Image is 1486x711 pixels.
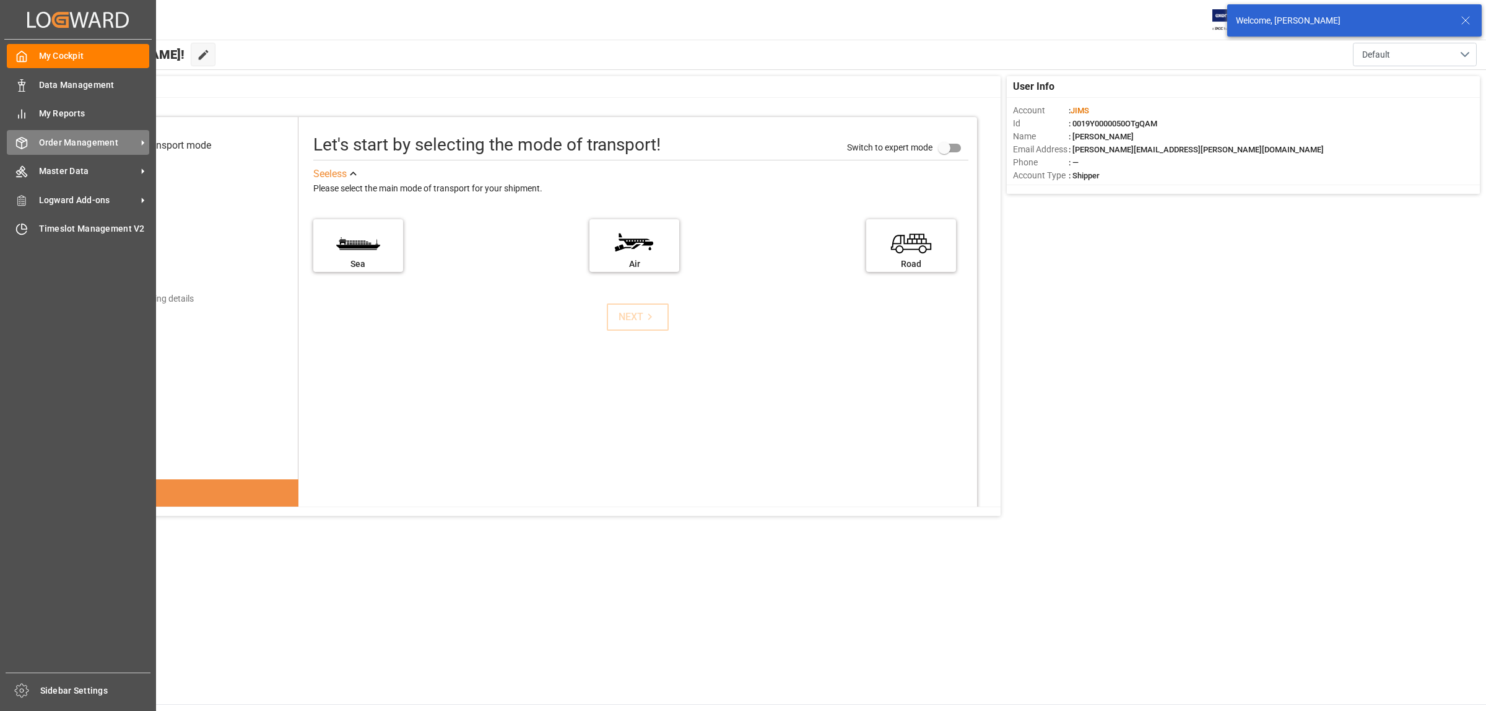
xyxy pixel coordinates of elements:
span: Switch to expert mode [847,142,932,152]
div: Welcome, [PERSON_NAME] [1236,14,1449,27]
span: : [1069,106,1089,115]
span: My Cockpit [39,50,150,63]
span: Name [1013,130,1069,143]
span: Default [1362,48,1390,61]
span: Timeslot Management V2 [39,222,150,235]
span: Logward Add-ons [39,194,137,207]
button: open menu [1353,43,1477,66]
div: NEXT [619,310,656,325]
span: : [PERSON_NAME][EMAIL_ADDRESS][PERSON_NAME][DOMAIN_NAME] [1069,145,1324,154]
span: Order Management [39,136,137,149]
span: My Reports [39,107,150,120]
div: Add shipping details [116,292,194,305]
span: Data Management [39,79,150,92]
div: Sea [319,258,397,271]
a: Data Management [7,72,149,97]
span: Sidebar Settings [40,684,151,697]
span: : Shipper [1069,171,1100,180]
div: See less [313,167,347,181]
span: Account Type [1013,169,1069,182]
span: : 0019Y0000050OTgQAM [1069,119,1157,128]
span: User Info [1013,79,1054,94]
div: Let's start by selecting the mode of transport! [313,132,661,158]
a: My Cockpit [7,44,149,68]
span: Id [1013,117,1069,130]
span: Phone [1013,156,1069,169]
span: : [PERSON_NAME] [1069,132,1134,141]
img: Exertis%20JAM%20-%20Email%20Logo.jpg_1722504956.jpg [1212,9,1255,31]
div: Select transport mode [115,138,211,153]
span: Master Data [39,165,137,178]
button: NEXT [607,303,669,331]
span: JIMS [1071,106,1089,115]
div: Road [872,258,950,271]
div: Please select the main mode of transport for your shipment. [313,181,968,196]
span: Account [1013,104,1069,117]
span: Email Address [1013,143,1069,156]
div: Air [596,258,673,271]
span: : — [1069,158,1079,167]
